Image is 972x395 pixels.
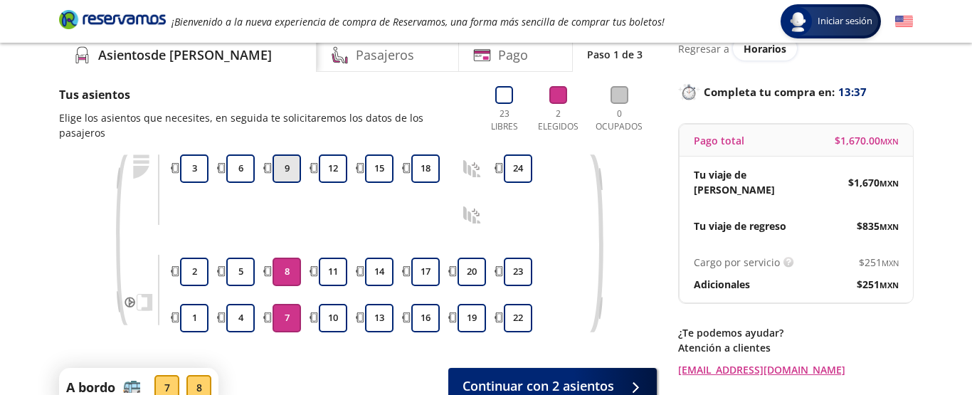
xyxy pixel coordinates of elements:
[485,107,524,133] p: 23 Libres
[59,86,470,103] p: Tus asientos
[504,154,532,183] button: 24
[226,304,255,332] button: 4
[859,255,899,270] span: $ 251
[98,46,272,65] h4: Asientos de [PERSON_NAME]
[879,221,899,232] small: MXN
[319,304,347,332] button: 10
[498,46,528,65] h4: Pago
[694,133,744,148] p: Pago total
[744,42,786,56] span: Horarios
[273,154,301,183] button: 9
[365,154,393,183] button: 15
[59,110,470,140] p: Elige los asientos que necesites, en seguida te solicitaremos los datos de los pasajeros
[678,362,913,377] a: [EMAIL_ADDRESS][DOMAIN_NAME]
[880,136,899,147] small: MXN
[226,258,255,286] button: 5
[678,36,913,60] div: Regresar a ver horarios
[226,154,255,183] button: 6
[678,340,913,355] p: Atención a clientes
[504,258,532,286] button: 23
[365,304,393,332] button: 13
[180,304,208,332] button: 1
[694,167,796,197] p: Tu viaje de [PERSON_NAME]
[678,325,913,340] p: ¿Te podemos ayudar?
[411,154,440,183] button: 18
[171,15,665,28] em: ¡Bienvenido a la nueva experiencia de compra de Reservamos, una forma más sencilla de comprar tus...
[534,107,582,133] p: 2 Elegidos
[879,178,899,189] small: MXN
[857,277,899,292] span: $ 251
[678,41,729,56] p: Regresar a
[694,255,780,270] p: Cargo por servicio
[365,258,393,286] button: 14
[838,84,867,100] span: 13:37
[273,304,301,332] button: 7
[411,258,440,286] button: 17
[694,277,750,292] p: Adicionales
[273,258,301,286] button: 8
[889,312,958,381] iframe: Messagebird Livechat Widget
[812,14,878,28] span: Iniciar sesión
[857,218,899,233] span: $ 835
[694,218,786,233] p: Tu viaje de regreso
[319,154,347,183] button: 12
[504,304,532,332] button: 22
[678,82,913,102] p: Completa tu compra en :
[882,258,899,268] small: MXN
[180,258,208,286] button: 2
[458,304,486,332] button: 19
[411,304,440,332] button: 16
[59,9,166,34] a: Brand Logo
[592,107,646,133] p: 0 Ocupados
[895,13,913,31] button: English
[180,154,208,183] button: 3
[319,258,347,286] button: 11
[587,47,643,62] p: Paso 1 de 3
[59,9,166,30] i: Brand Logo
[356,46,414,65] h4: Pasajeros
[458,258,486,286] button: 20
[848,175,899,190] span: $ 1,670
[879,280,899,290] small: MXN
[835,133,899,148] span: $ 1,670.00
